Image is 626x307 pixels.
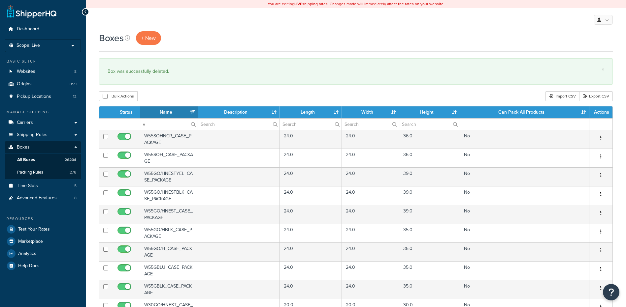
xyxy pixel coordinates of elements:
td: 24.0 [342,205,399,224]
div: Resources [5,216,81,222]
td: 24.0 [280,205,342,224]
b: LIVE [294,1,302,7]
a: Time Slots 5 [5,180,81,192]
span: Boxes [17,145,30,150]
td: 24.0 [342,149,399,167]
span: Carriers [17,120,33,126]
span: + New [141,34,156,42]
td: 35.0 [399,224,460,242]
td: 35.0 [399,242,460,261]
td: 24.0 [342,280,399,299]
a: Origins 859 [5,78,81,90]
td: No [460,224,589,242]
td: W55SOH_CASE_PACKAGE [140,149,198,167]
span: 276 [70,170,76,175]
th: Name : activate to sort column ascending [140,106,198,118]
div: Box was successfully deleted. [108,67,604,76]
td: No [460,167,589,186]
td: 24.0 [280,186,342,205]
td: 36.0 [399,130,460,149]
td: No [460,242,589,261]
a: + New [136,31,161,45]
span: Shipping Rules [17,132,48,138]
li: Packing Rules [5,166,81,179]
td: 39.0 [399,205,460,224]
a: Help Docs [5,260,81,272]
td: 24.0 [342,167,399,186]
li: Time Slots [5,180,81,192]
span: 859 [70,81,77,87]
td: 24.0 [280,280,342,299]
a: Test Your Rates [5,223,81,235]
td: No [460,205,589,224]
td: W55SOHNCR_CASE_PACKAGE [140,130,198,149]
td: 24.0 [342,242,399,261]
span: Advanced Features [17,195,57,201]
li: Pickup Locations [5,91,81,103]
td: 24.0 [342,224,399,242]
span: 8 [74,69,77,74]
td: W55GO/HBLK_CASE_PACKAGE [140,224,198,242]
button: Bulk Actions [99,91,138,101]
td: No [460,186,589,205]
a: Dashboard [5,23,81,35]
li: Shipping Rules [5,129,81,141]
td: 39.0 [399,167,460,186]
td: 35.0 [399,280,460,299]
span: Scope: Live [16,43,40,48]
td: No [460,280,589,299]
span: Analytics [18,251,36,257]
div: Basic Setup [5,59,81,64]
span: Help Docs [18,263,40,269]
td: W55GBLK_CASE_PACKAGE [140,280,198,299]
input: Search [342,119,399,130]
a: Export CSV [579,91,613,101]
td: 24.0 [280,149,342,167]
li: Websites [5,66,81,78]
span: 26204 [65,157,76,163]
th: Height : activate to sort column ascending [399,106,460,118]
td: W55GBLU_CASE_PACKAGE [140,261,198,280]
a: Advanced Features 8 [5,192,81,204]
span: Time Slots [17,183,38,189]
a: Websites 8 [5,66,81,78]
a: Pickup Locations 12 [5,91,81,103]
span: 8 [74,195,77,201]
span: Test Your Rates [18,227,50,232]
th: Description : activate to sort column ascending [198,106,280,118]
th: Length : activate to sort column ascending [280,106,342,118]
span: Marketplace [18,239,43,244]
span: 5 [74,183,77,189]
button: Open Resource Center [603,284,619,300]
input: Search [399,119,460,130]
td: 24.0 [280,242,342,261]
a: Packing Rules 276 [5,166,81,179]
div: Import CSV [545,91,579,101]
a: Boxes [5,141,81,153]
td: 24.0 [342,130,399,149]
input: Search [198,119,280,130]
td: 24.0 [342,186,399,205]
td: 24.0 [280,167,342,186]
a: All Boxes 26204 [5,154,81,166]
li: Boxes [5,141,81,179]
span: Pickup Locations [17,94,51,99]
td: No [460,130,589,149]
span: Dashboard [17,26,39,32]
a: Analytics [5,248,81,260]
td: 24.0 [280,224,342,242]
td: No [460,261,589,280]
li: Marketplace [5,236,81,247]
input: Search [280,119,342,130]
th: Can Pack All Products : activate to sort column ascending [460,106,589,118]
a: × [602,67,604,72]
span: All Boxes [17,157,35,163]
span: Origins [17,81,32,87]
span: Packing Rules [17,170,43,175]
th: Actions [589,106,612,118]
td: 24.0 [342,261,399,280]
